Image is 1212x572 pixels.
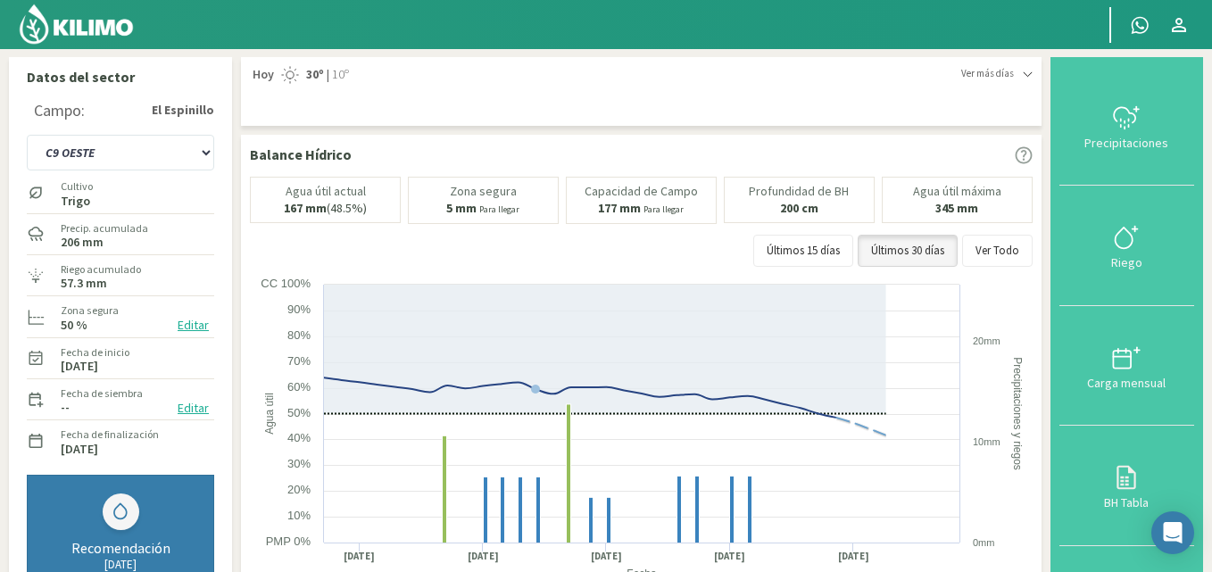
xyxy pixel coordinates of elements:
label: Precip. acumulada [61,220,148,236]
text: [DATE] [344,550,375,563]
label: [DATE] [61,444,98,455]
label: Fecha de siembra [61,385,143,402]
label: Cultivo [61,178,93,195]
b: 345 mm [935,200,978,216]
button: Ver Todo [962,235,1033,267]
text: 70% [287,354,311,368]
text: [DATE] [838,550,869,563]
text: PMP 0% [266,535,311,548]
strong: El Espinillo [152,101,214,120]
p: Capacidad de Campo [585,185,698,198]
div: Precipitaciones [1065,137,1189,149]
text: 60% [287,380,311,394]
p: Profundidad de BH [749,185,849,198]
text: Agua útil [263,393,276,435]
small: Para llegar [643,203,684,215]
button: Precipitaciones [1059,66,1194,186]
div: [DATE] [46,557,195,572]
span: Ver más días [961,66,1014,81]
label: 57.3 mm [61,278,107,289]
b: 177 mm [598,200,641,216]
button: Carga mensual [1059,306,1194,426]
text: 20mm [973,336,1000,346]
label: Fecha de finalización [61,427,159,443]
div: Open Intercom Messenger [1151,511,1194,554]
text: 90% [287,303,311,316]
label: 50 % [61,319,87,331]
text: 10mm [973,436,1000,447]
span: | [327,66,329,84]
b: 167 mm [284,200,327,216]
text: 40% [287,431,311,444]
text: 0mm [973,537,994,548]
span: 10º [329,66,349,84]
small: Para llegar [479,203,519,215]
div: Carga mensual [1065,377,1189,389]
p: Zona segura [450,185,517,198]
div: BH Tabla [1065,496,1189,509]
text: CC 100% [261,277,311,290]
text: Precipitaciones y riegos [1011,357,1024,470]
button: Editar [172,398,214,419]
div: Riego [1065,256,1189,269]
text: 10% [287,509,311,522]
button: Riego [1059,186,1194,305]
b: 200 cm [780,200,818,216]
label: -- [61,402,70,413]
label: Zona segura [61,303,119,319]
div: Campo: [34,102,85,120]
label: Riego acumulado [61,261,141,278]
label: Trigo [61,195,93,207]
b: 5 mm [446,200,477,216]
button: Últimos 15 días [753,235,853,267]
label: 206 mm [61,236,104,248]
p: Balance Hídrico [250,144,352,165]
div: Recomendación [46,539,195,557]
p: (48.5%) [284,202,367,215]
text: 80% [287,328,311,342]
label: Fecha de inicio [61,344,129,361]
span: Hoy [250,66,274,84]
p: Agua útil actual [286,185,366,198]
text: 30% [287,457,311,470]
img: Kilimo [18,3,135,46]
text: [DATE] [468,550,499,563]
button: Últimos 30 días [858,235,958,267]
text: [DATE] [714,550,745,563]
strong: 30º [306,66,324,82]
text: 50% [287,406,311,419]
button: Editar [172,315,214,336]
p: Agua útil máxima [913,185,1001,198]
label: [DATE] [61,361,98,372]
text: [DATE] [591,550,622,563]
p: Datos del sector [27,66,214,87]
text: 20% [287,483,311,496]
button: BH Tabla [1059,426,1194,545]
